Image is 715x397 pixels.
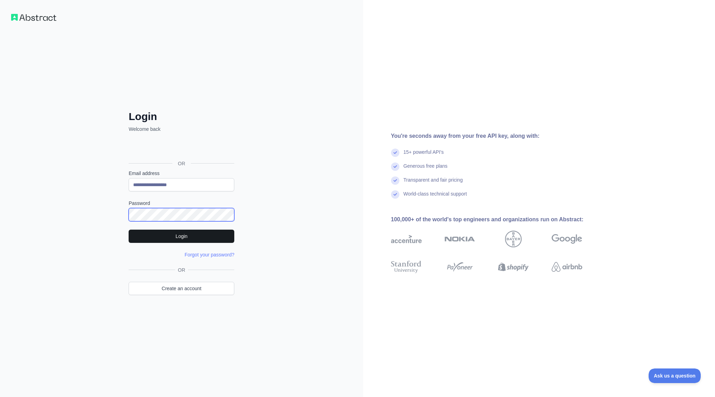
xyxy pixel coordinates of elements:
div: You're seconds away from your free API key, along with: [391,132,604,140]
img: shopify [498,259,529,275]
img: accenture [391,231,422,247]
button: Login [129,230,234,243]
span: OR [175,267,188,273]
div: World-class technical support [404,190,467,204]
img: bayer [505,231,522,247]
img: check mark [391,162,399,171]
iframe: Sign in with Google Button [125,140,236,156]
img: payoneer [445,259,475,275]
a: Create an account [129,282,234,295]
label: Email address [129,170,234,177]
a: Forgot your password? [185,252,234,257]
img: google [552,231,582,247]
img: stanford university [391,259,422,275]
img: nokia [445,231,475,247]
div: Transparent and fair pricing [404,176,463,190]
img: airbnb [552,259,582,275]
img: check mark [391,176,399,185]
h2: Login [129,110,234,123]
img: Workflow [11,14,56,21]
span: OR [172,160,191,167]
p: Welcome back [129,126,234,133]
div: 100,000+ of the world's top engineers and organizations run on Abstract: [391,215,604,224]
div: Generous free plans [404,162,448,176]
div: 15+ powerful API's [404,149,444,162]
img: check mark [391,149,399,157]
label: Password [129,200,234,207]
img: check mark [391,190,399,199]
iframe: Toggle Customer Support [649,368,701,383]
